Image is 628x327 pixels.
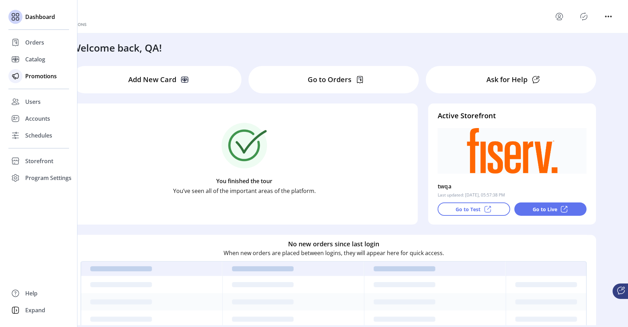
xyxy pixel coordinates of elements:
[25,38,44,47] span: Orders
[486,74,527,85] p: Ask for Help
[25,114,50,123] span: Accounts
[25,131,52,140] span: Schedules
[216,177,272,185] p: You finished the tour
[25,55,45,64] span: Catalog
[438,181,452,192] p: twqa
[438,192,505,198] p: Last updated: [DATE], 05:57:38 PM
[25,157,53,165] span: Storefront
[128,74,176,85] p: Add New Card
[224,249,444,257] p: When new orders are placed between logins, they will appear here for quick access.
[71,40,162,55] h3: Welcome back, QA!
[25,98,41,106] span: Users
[173,187,316,195] p: You’ve seen all of the important areas of the platform.
[25,289,37,298] span: Help
[603,11,614,22] button: menu
[25,306,45,314] span: Expand
[438,111,587,121] h4: Active Storefront
[456,206,480,213] p: Go to Test
[25,174,71,182] span: Program Settings
[25,72,57,80] span: Promotions
[308,74,351,85] p: Go to Orders
[578,11,589,22] button: Publisher Panel
[533,206,557,213] p: Go to Live
[288,239,379,249] h6: No new orders since last login
[554,11,565,22] button: menu
[25,13,55,21] span: Dashboard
